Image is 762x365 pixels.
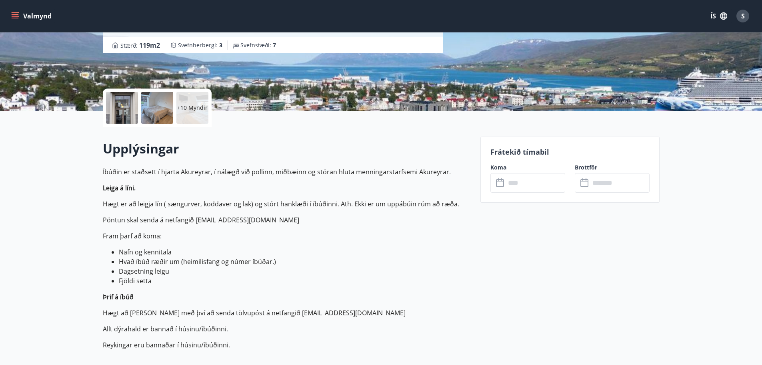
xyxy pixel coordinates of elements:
p: Pöntun skal senda á netfangið [EMAIL_ADDRESS][DOMAIN_NAME] [103,215,471,225]
button: ÍS [706,9,732,23]
p: Allt dýrahald er bannað í húsinu/íbúðinni. [103,324,471,334]
p: Íbúðin er staðsett í hjarta Akureyrar, í nálægð við pollinn, miðbæinn og stóran hluta menningarst... [103,167,471,177]
span: 3 [219,41,222,49]
span: Stærð : [120,40,160,50]
p: Hægt að [PERSON_NAME] með því að senda tölvupóst á netfangið [EMAIL_ADDRESS][DOMAIN_NAME] [103,308,471,318]
p: +10 Myndir [177,104,208,112]
span: Svefnherbergi : [178,41,222,49]
li: Fjöldi setta [119,276,471,286]
li: Dagsetning leigu [119,266,471,276]
button: S [733,6,752,26]
li: Nafn og kennitala [119,247,471,257]
h2: Upplýsingar [103,140,471,157]
span: S [741,12,745,20]
strong: Leiga á líni. [103,184,136,192]
p: Reykingar eru bannaðar í húsinu/íbúðinni. [103,340,471,350]
span: Svefnstæði : [240,41,276,49]
label: Koma [490,163,565,171]
p: Fram þarf að koma: [103,231,471,241]
button: menu [10,9,55,23]
strong: Þrif á íbúð [103,292,134,301]
span: 7 [273,41,276,49]
span: 119 m2 [139,41,160,50]
label: Brottför [575,163,650,171]
li: Hvað íbúð ræðir um (heimilisfang og númer íbúðar.) [119,257,471,266]
p: Hægt er að leigja lín ( sængurver, koddaver og lak) og stórt hanklæði í íbúðinni. Ath. Ekki er um... [103,199,471,209]
p: Frátekið tímabil [490,147,650,157]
